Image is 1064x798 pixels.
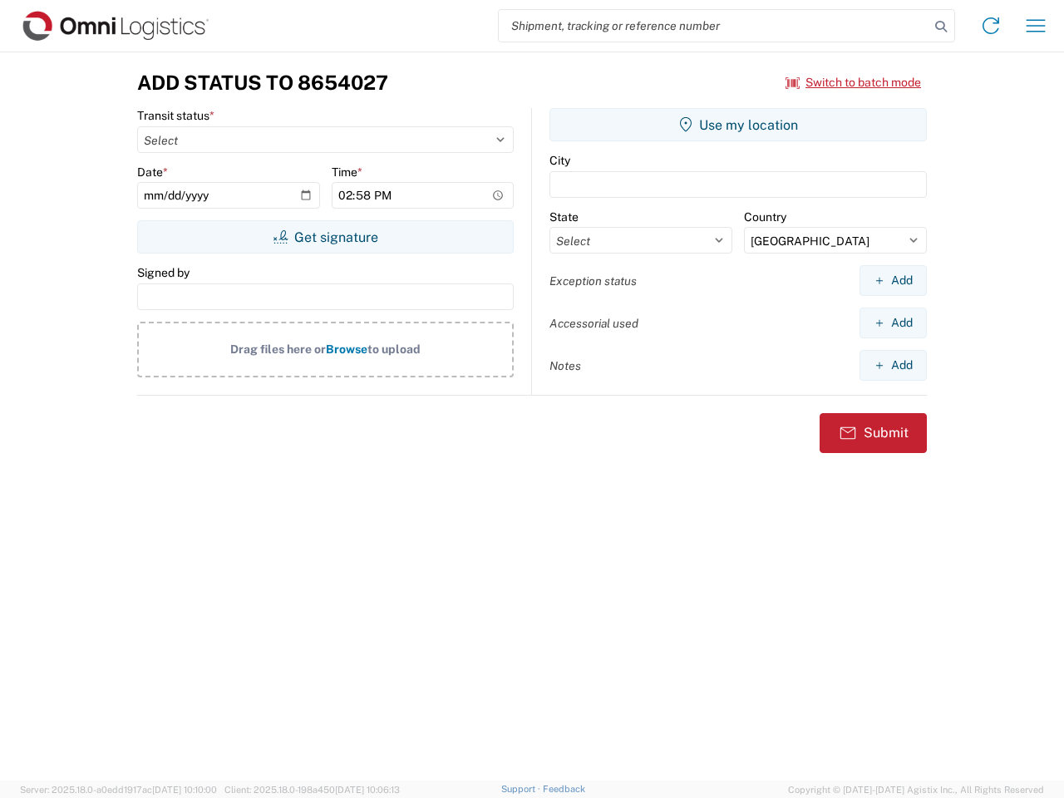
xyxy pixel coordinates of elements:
button: Get signature [137,220,514,254]
a: Support [501,784,543,794]
label: Date [137,165,168,180]
h3: Add Status to 8654027 [137,71,388,95]
span: to upload [367,342,421,356]
button: Add [860,265,927,296]
label: Notes [549,358,581,373]
label: Time [332,165,362,180]
button: Add [860,308,927,338]
label: City [549,153,570,168]
input: Shipment, tracking or reference number [499,10,929,42]
span: Server: 2025.18.0-a0edd1917ac [20,785,217,795]
span: Copyright © [DATE]-[DATE] Agistix Inc., All Rights Reserved [788,782,1044,797]
label: Accessorial used [549,316,638,331]
label: Signed by [137,265,190,280]
span: Client: 2025.18.0-198a450 [224,785,400,795]
button: Switch to batch mode [786,69,921,96]
a: Feedback [543,784,585,794]
span: Drag files here or [230,342,326,356]
button: Add [860,350,927,381]
span: Browse [326,342,367,356]
button: Use my location [549,108,927,141]
label: Country [744,209,786,224]
span: [DATE] 10:10:00 [152,785,217,795]
label: Transit status [137,108,214,123]
label: State [549,209,579,224]
label: Exception status [549,273,637,288]
span: [DATE] 10:06:13 [335,785,400,795]
button: Submit [820,413,927,453]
